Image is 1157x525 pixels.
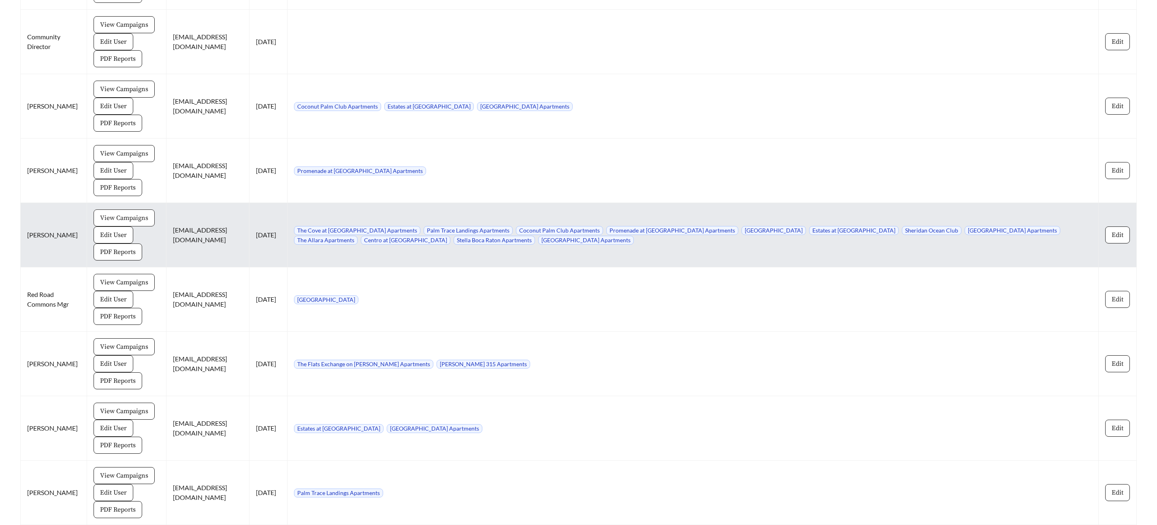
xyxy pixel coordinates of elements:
span: Edit User [100,166,127,175]
span: View Campaigns [100,277,148,287]
button: Edit User [94,226,133,243]
span: [GEOGRAPHIC_DATA] [742,226,806,235]
span: [GEOGRAPHIC_DATA] Apartments [538,236,634,245]
span: The Allara Apartments [294,236,358,245]
span: Edit [1112,230,1123,240]
span: Estates at [GEOGRAPHIC_DATA] [809,226,899,235]
a: Edit User [94,37,133,45]
button: Edit [1105,33,1130,50]
span: Edit [1112,295,1123,304]
button: PDF Reports [94,243,142,260]
span: Estates at [GEOGRAPHIC_DATA] [384,102,474,111]
button: PDF Reports [94,372,142,389]
button: Edit User [94,484,133,501]
a: View Campaigns [94,85,155,92]
span: [GEOGRAPHIC_DATA] [294,295,358,304]
span: Edit User [100,488,127,497]
button: PDF Reports [94,501,142,518]
span: View Campaigns [100,213,148,223]
span: View Campaigns [100,149,148,158]
span: PDF Reports [100,247,136,257]
button: Edit [1105,98,1130,115]
button: Edit [1105,162,1130,179]
td: [EMAIL_ADDRESS][DOMAIN_NAME] [166,396,249,461]
td: [DATE] [249,10,288,74]
td: [DATE] [249,267,288,332]
a: View Campaigns [94,471,155,479]
span: View Campaigns [100,20,148,30]
button: View Campaigns [94,274,155,291]
button: View Campaigns [94,209,155,226]
span: The Flats Exchange on [PERSON_NAME] Apartments [294,360,433,369]
span: Promenade at [GEOGRAPHIC_DATA] Apartments [294,166,426,175]
td: [EMAIL_ADDRESS][DOMAIN_NAME] [166,139,249,203]
span: Edit User [100,37,127,47]
button: View Campaigns [94,403,155,420]
button: View Campaigns [94,81,155,98]
button: View Campaigns [94,467,155,484]
td: [DATE] [249,396,288,461]
td: [PERSON_NAME] [21,203,87,267]
span: Sheridan Ocean Club [902,226,961,235]
span: [GEOGRAPHIC_DATA] Apartments [477,102,573,111]
button: Edit [1105,226,1130,243]
button: Edit User [94,162,133,179]
button: Edit User [94,355,133,372]
a: View Campaigns [94,342,155,350]
td: [EMAIL_ADDRESS][DOMAIN_NAME] [166,203,249,267]
button: Edit [1105,355,1130,372]
a: View Campaigns [94,149,155,157]
td: [DATE] [249,461,288,525]
span: Promenade at [GEOGRAPHIC_DATA] Apartments [606,226,738,235]
button: PDF Reports [94,50,142,67]
button: PDF Reports [94,308,142,325]
button: Edit [1105,291,1130,308]
span: [GEOGRAPHIC_DATA] Apartments [387,424,482,433]
a: View Campaigns [94,278,155,286]
button: PDF Reports [94,437,142,454]
span: Coconut Palm Club Apartments [294,102,381,111]
td: [EMAIL_ADDRESS][DOMAIN_NAME] [166,461,249,525]
span: PDF Reports [100,312,136,321]
span: Edit [1112,423,1123,433]
span: View Campaigns [100,471,148,480]
button: Edit User [94,98,133,115]
td: [EMAIL_ADDRESS][DOMAIN_NAME] [166,74,249,139]
span: The Cove at [GEOGRAPHIC_DATA] Apartments [294,226,420,235]
button: Edit [1105,484,1130,501]
a: Edit User [94,488,133,496]
a: View Campaigns [94,20,155,28]
span: PDF Reports [100,376,136,386]
span: [GEOGRAPHIC_DATA] Apartments [965,226,1060,235]
span: Edit User [100,359,127,369]
td: Red Road Commons Mgr [21,267,87,332]
span: Edit [1112,166,1123,175]
button: View Campaigns [94,145,155,162]
td: [PERSON_NAME] [21,461,87,525]
span: PDF Reports [100,118,136,128]
span: PDF Reports [100,440,136,450]
span: Edit User [100,230,127,240]
td: [PERSON_NAME] [21,396,87,461]
a: Edit User [94,295,133,303]
span: Estates at [GEOGRAPHIC_DATA] [294,424,384,433]
span: PDF Reports [100,505,136,514]
span: Edit [1112,101,1123,111]
button: Edit [1105,420,1130,437]
span: Edit [1112,37,1123,47]
td: Community Director [21,10,87,74]
a: Edit User [94,230,133,238]
span: Edit User [100,295,127,304]
td: [EMAIL_ADDRESS][DOMAIN_NAME] [166,267,249,332]
td: [DATE] [249,74,288,139]
td: [PERSON_NAME] [21,332,87,396]
a: Edit User [94,102,133,109]
button: Edit User [94,420,133,437]
span: Stella Boca Raton Apartments [454,236,535,245]
span: View Campaigns [100,342,148,352]
button: View Campaigns [94,338,155,355]
button: Edit User [94,33,133,50]
td: [DATE] [249,203,288,267]
td: [DATE] [249,139,288,203]
span: View Campaigns [100,406,148,416]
